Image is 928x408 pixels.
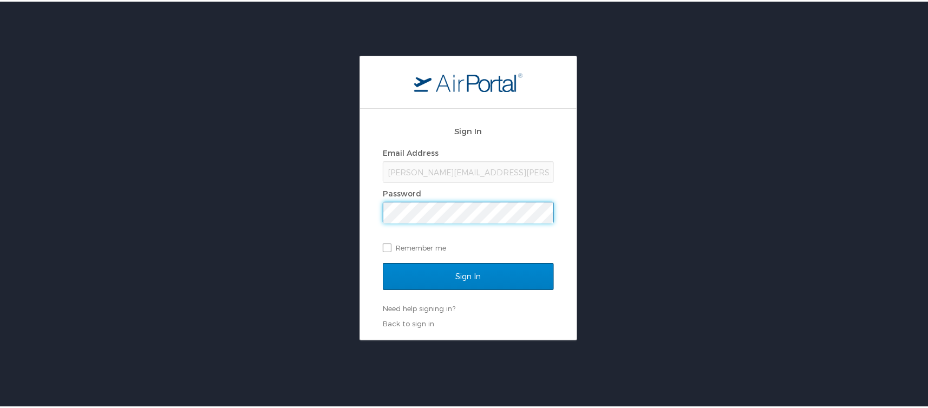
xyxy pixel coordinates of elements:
label: Email Address [383,147,439,156]
label: Password [383,187,421,196]
h2: Sign In [383,123,554,136]
input: Sign In [383,261,554,288]
a: Need help signing in? [383,302,455,311]
label: Remember me [383,238,554,254]
a: Back to sign in [383,318,434,326]
img: logo [414,71,522,90]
